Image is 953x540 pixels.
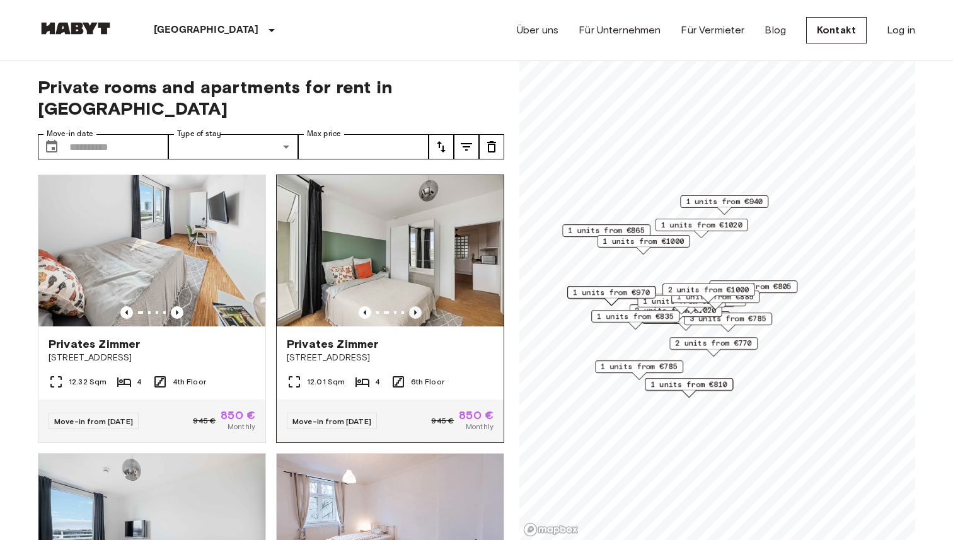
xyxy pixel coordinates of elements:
[675,338,752,349] span: 2 units from €770
[686,196,763,207] span: 1 units from €940
[669,337,758,357] div: Map marker
[173,376,206,388] span: 4th Floor
[154,23,259,38] p: [GEOGRAPHIC_DATA]
[662,284,755,303] div: Map marker
[601,361,678,372] span: 1 units from €785
[287,336,378,352] span: Privates Zimmer
[597,311,674,322] span: 1 units from €835
[38,76,504,119] span: Private rooms and apartments for rent in [GEOGRAPHIC_DATA]
[887,23,915,38] a: Log in
[278,175,505,326] img: Marketing picture of unit DE-02-021-002-02HF
[690,313,766,325] span: 3 units from €785
[680,195,768,215] div: Map marker
[656,219,748,238] div: Map marker
[228,421,255,432] span: Monthly
[54,416,133,426] span: Move-in from [DATE]
[595,360,683,380] div: Map marker
[307,129,341,139] label: Max price
[661,219,742,231] span: 1 units from €1020
[193,415,216,427] span: 945 €
[806,17,867,43] a: Kontakt
[765,23,786,38] a: Blog
[171,306,183,319] button: Previous image
[177,129,221,139] label: Type of stay
[137,376,142,388] span: 4
[429,134,454,159] button: tune
[47,129,93,139] label: Move-in date
[292,416,371,426] span: Move-in from [DATE]
[715,281,792,292] span: 1 units from €805
[562,224,650,244] div: Map marker
[38,175,266,443] a: Marketing picture of unit DE-02-022-003-03HFPrevious imagePrevious imagePrivates Zimmer[STREET_AD...
[276,175,504,443] a: Marketing picture of unit DE-02-021-002-02HFMarketing picture of unit DE-02-021-002-02HFPrevious ...
[466,421,494,432] span: Monthly
[517,23,558,38] a: Über uns
[659,294,741,306] span: 1 units from €1010
[579,23,661,38] a: Für Unternehmen
[39,134,64,159] button: Choose date
[49,352,255,364] span: [STREET_ADDRESS]
[479,134,504,159] button: tune
[684,313,772,332] div: Map marker
[38,22,113,35] img: Habyt
[359,306,371,319] button: Previous image
[120,306,133,319] button: Previous image
[375,376,380,388] span: 4
[568,225,645,236] span: 1 units from €865
[431,415,454,427] span: 945 €
[645,378,733,398] div: Map marker
[523,522,579,537] a: Mapbox logo
[221,410,255,421] span: 850 €
[603,236,684,247] span: 1 units from €1000
[38,175,265,326] img: Marketing picture of unit DE-02-022-003-03HF
[69,376,107,388] span: 12.32 Sqm
[454,134,479,159] button: tune
[668,284,749,296] span: 2 units from €1000
[573,287,650,298] span: 1 units from €970
[49,336,140,352] span: Privates Zimmer
[709,280,797,300] div: Map marker
[411,376,444,388] span: 6th Floor
[409,306,422,319] button: Previous image
[459,410,494,421] span: 850 €
[287,352,494,364] span: [STREET_ADDRESS]
[567,286,656,306] div: Map marker
[307,376,345,388] span: 12.01 Sqm
[681,23,744,38] a: Für Vermieter
[650,379,727,390] span: 1 units from €810
[598,235,690,255] div: Map marker
[591,310,679,330] div: Map marker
